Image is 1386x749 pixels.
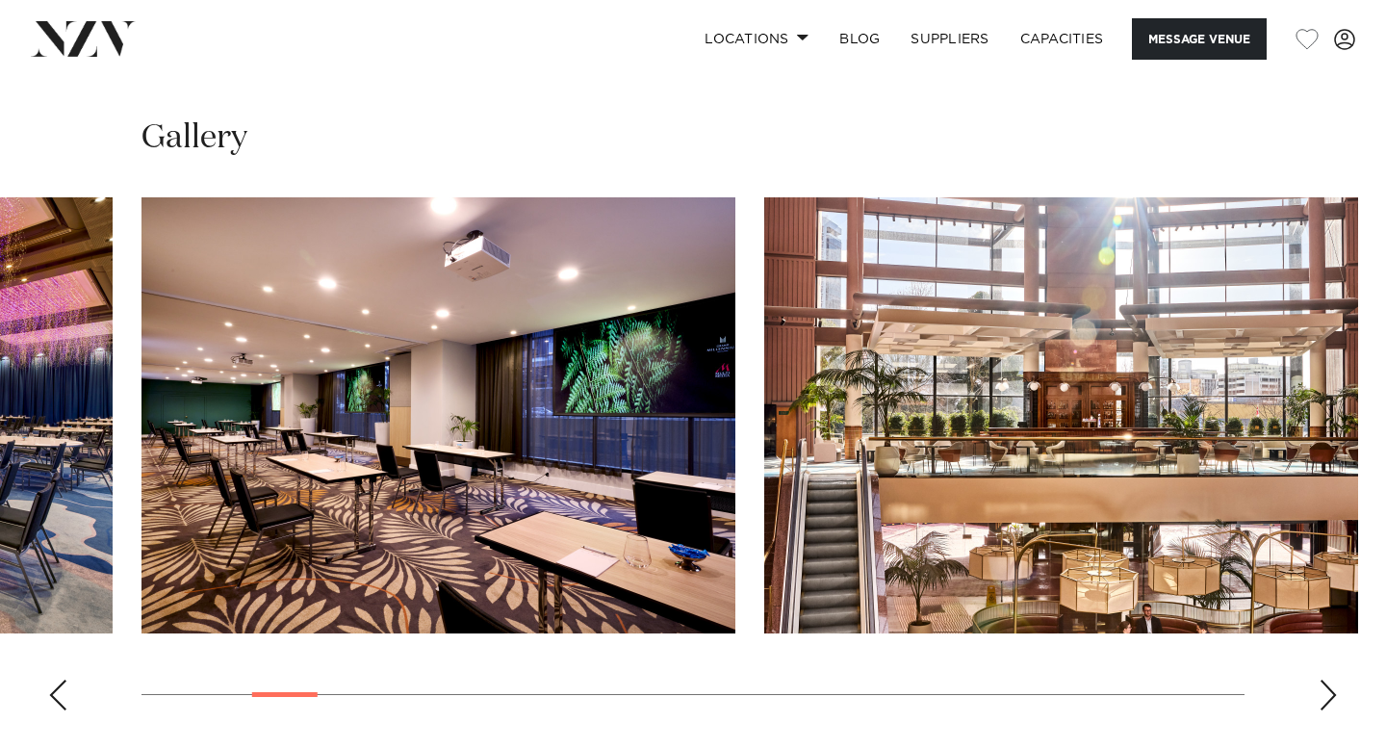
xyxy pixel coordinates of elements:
[31,21,136,56] img: nzv-logo.png
[141,197,735,633] swiper-slide: 4 / 30
[141,116,247,160] h2: Gallery
[895,18,1004,60] a: SUPPLIERS
[689,18,824,60] a: Locations
[764,197,1358,633] swiper-slide: 5 / 30
[824,18,895,60] a: BLOG
[1005,18,1119,60] a: Capacities
[1132,18,1267,60] button: Message Venue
